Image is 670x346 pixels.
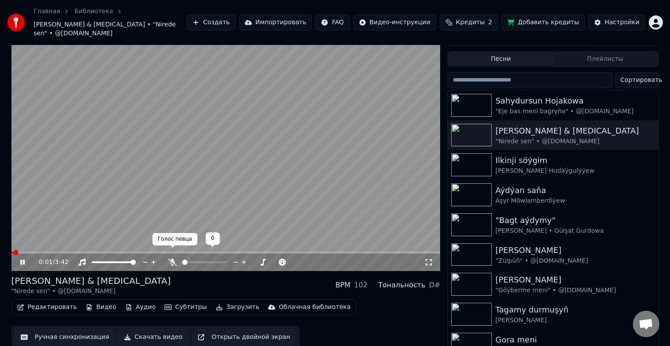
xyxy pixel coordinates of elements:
[495,286,655,295] div: "Göýberme meni" • @[DOMAIN_NAME]
[456,18,485,27] span: Кредиты
[495,257,655,265] div: "Zülpüň" • @[DOMAIN_NAME]
[621,76,663,85] span: Сортировать
[161,301,210,313] button: Субтитры
[553,52,658,65] button: Плейлисты
[449,52,553,65] button: Песни
[495,316,655,325] div: [PERSON_NAME]
[239,15,312,30] button: Импортировать
[15,329,115,345] button: Ручная синхронизация
[495,184,655,197] div: Aýdýan saňa
[502,15,585,30] button: Добавить кредиты
[315,15,349,30] button: FAQ
[495,137,655,146] div: "Nirede sen" • @[DOMAIN_NAME]
[378,280,425,290] div: Тональность
[495,125,655,137] div: [PERSON_NAME] & [MEDICAL_DATA]
[34,7,60,16] a: Главная
[495,244,655,257] div: [PERSON_NAME]
[34,20,187,38] span: [PERSON_NAME] & [MEDICAL_DATA] • "Nirede sen" • @[DOMAIN_NAME]
[588,15,645,30] button: Настройки
[153,233,198,246] div: Голос певца
[495,334,655,346] div: Gora meni
[605,18,640,27] div: Настройки
[495,227,655,235] div: [PERSON_NAME] • Gülşat Gurdowa
[633,311,659,337] div: Открытый чат
[495,95,655,107] div: Sahydursun Hojakowa
[39,258,52,267] span: 0:01
[118,329,188,345] button: Скачать видео
[192,329,296,345] button: Открыть двойной экран
[74,7,113,16] a: Библиотека
[279,303,351,312] div: Облачная библиотека
[206,232,220,245] div: 0
[353,15,436,30] button: Видео-инструкции
[488,18,492,27] span: 2
[495,304,655,316] div: Tagamy durmuşyň
[82,301,120,313] button: Видео
[495,214,655,227] div: "Bagt aýdymy"
[11,287,171,296] div: "Nirede sen" • @[DOMAIN_NAME]
[34,7,187,38] nav: breadcrumb
[122,301,159,313] button: Аудио
[354,280,368,290] div: 102
[429,280,441,290] div: D#
[14,301,81,313] button: Редактировать
[495,107,655,116] div: "Eje bas meni bagryňa" • @[DOMAIN_NAME]
[495,154,655,167] div: Ilkinji söýgim
[495,274,655,286] div: [PERSON_NAME]
[495,197,655,205] div: Aşyr Möwlamberdiýew
[495,167,655,175] div: [PERSON_NAME] Hudaýgulyýew
[39,258,60,267] div: /
[335,280,350,290] div: BPM
[187,15,235,30] button: Создать
[440,15,498,30] button: Кредиты2
[7,14,25,31] img: youka
[11,275,171,287] div: [PERSON_NAME] & [MEDICAL_DATA]
[55,258,68,267] span: 3:42
[212,301,263,313] button: Загрузить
